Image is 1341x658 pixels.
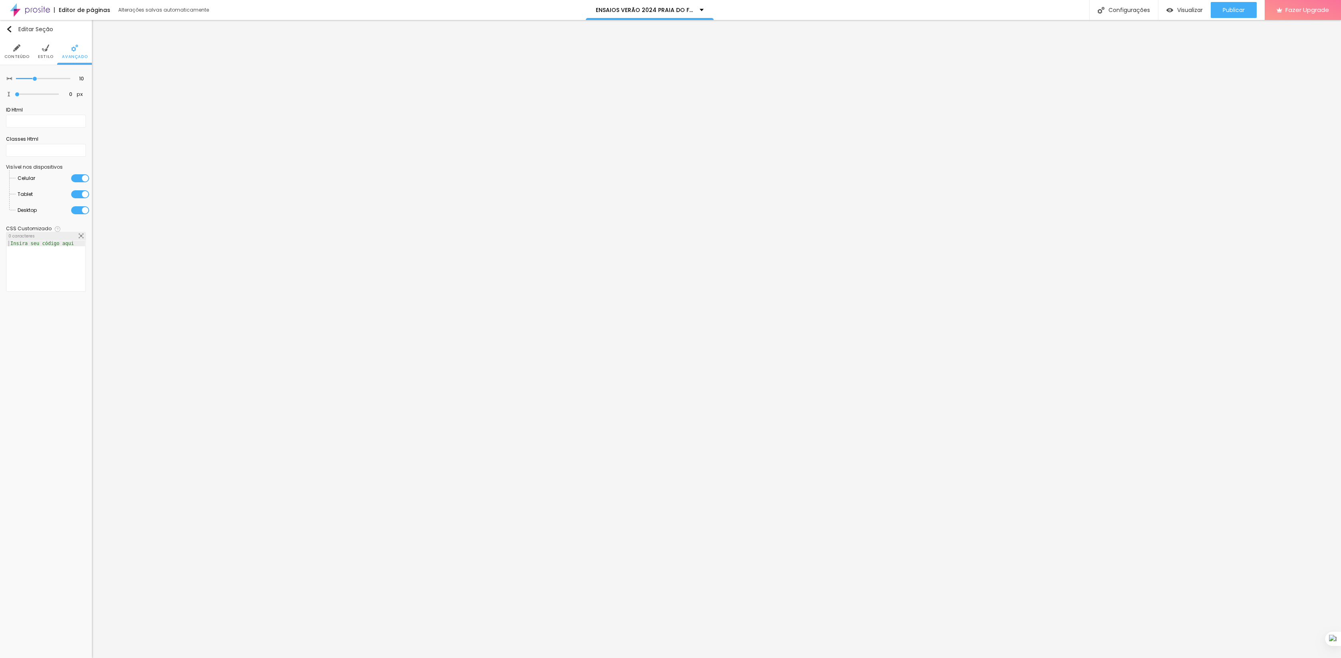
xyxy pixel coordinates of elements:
[6,136,86,143] div: Classes Html
[62,55,88,59] span: Avançado
[1177,7,1203,13] span: Visualizar
[6,26,12,32] img: Icone
[74,91,85,98] button: px
[1223,7,1245,13] span: Publicar
[6,26,53,32] div: Editar Seção
[118,8,210,12] div: Alterações salvas automaticamente
[79,233,84,238] img: Icone
[6,226,52,231] div: CSS Customizado
[1166,7,1173,14] img: view-1.svg
[38,55,54,59] span: Estilo
[13,44,20,52] img: Icone
[1098,7,1104,14] img: Icone
[596,7,694,13] p: ENSAIOS VERÃO 2024 PRAIA DO FORTE-BA
[92,20,1341,658] iframe: Editor
[54,7,110,13] div: Editor de páginas
[42,44,49,52] img: Icone
[71,44,78,52] img: Icone
[6,165,86,169] div: Visível nos dispositivos
[1158,2,1211,18] button: Visualizar
[6,106,86,114] div: ID Html
[55,226,60,232] img: Icone
[18,202,37,218] span: Desktop
[7,92,11,96] img: Icone
[6,232,86,240] div: 0 caracteres
[1211,2,1257,18] button: Publicar
[18,170,35,186] span: Celular
[7,241,78,246] div: Insira seu código aqui
[7,76,12,81] img: Icone
[4,55,30,59] span: Conteúdo
[1285,6,1329,13] span: Fazer Upgrade
[18,186,33,202] span: Tablet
